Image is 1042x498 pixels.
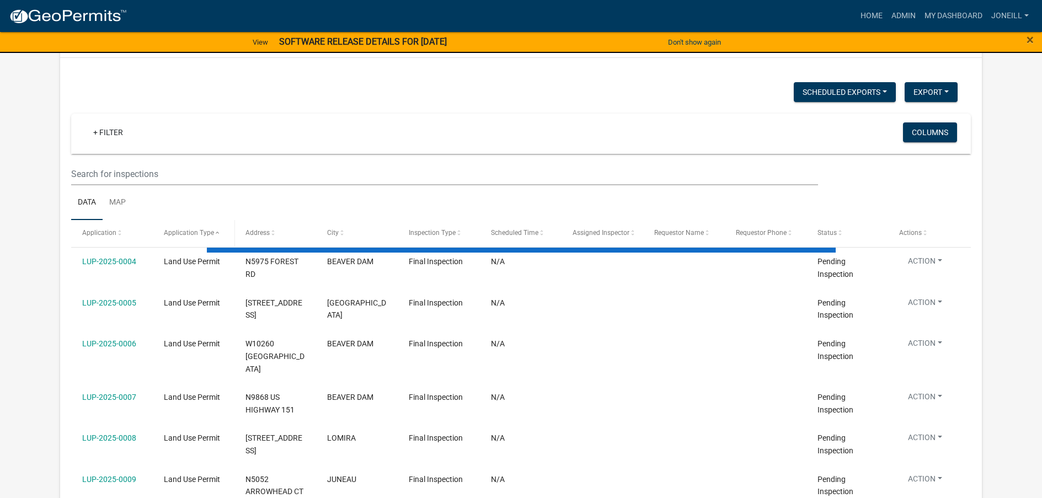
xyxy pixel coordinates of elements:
span: Pending Inspection [817,298,853,320]
datatable-header-cell: Requestor Phone [725,220,807,247]
span: N9868 US HIGHWAY 151 [245,393,295,414]
span: Final Inspection [409,475,463,484]
span: Address [245,229,270,237]
span: Scheduled Time [491,229,538,237]
a: LUP-2025-0004 [82,257,136,266]
a: LUP-2025-0005 [82,298,136,307]
span: Assigned Inspector [573,229,629,237]
span: BEAVER DAM [327,393,373,401]
datatable-header-cell: Assigned Inspector [562,220,643,247]
a: LUP-2025-0008 [82,433,136,442]
a: LUP-2025-0006 [82,339,136,348]
datatable-header-cell: Application Type [153,220,235,247]
span: Final Inspection [409,393,463,401]
span: Application Type [164,229,214,237]
span: Pending Inspection [817,475,853,496]
span: Final Inspection [409,433,463,442]
datatable-header-cell: Status [807,220,889,247]
a: LUP-2025-0009 [82,475,136,484]
span: JUNEAU [327,475,356,484]
input: Search for inspections [71,163,817,185]
a: Home [856,6,887,26]
datatable-header-cell: Requestor Name [644,220,725,247]
datatable-header-cell: Scheduled Time [480,220,562,247]
button: Close [1027,33,1034,46]
button: Action [899,255,951,271]
datatable-header-cell: Application [71,220,153,247]
button: Action [899,391,951,407]
span: Status [817,229,837,237]
a: View [248,33,272,51]
button: Scheduled Exports [794,82,896,102]
span: N/A [491,257,505,266]
span: BEAVER DAM [327,257,373,266]
span: N5975 FOREST RD [245,257,298,279]
span: Requestor Name [654,229,704,237]
datatable-header-cell: Actions [889,220,970,247]
a: LUP-2025-0007 [82,393,136,401]
span: W10260 COUNTY ROAD S [245,339,304,373]
span: Final Inspection [409,257,463,266]
span: N/A [491,475,505,484]
a: Data [71,185,103,221]
a: My Dashboard [920,6,987,26]
span: Final Inspection [409,298,463,307]
span: Requestor Phone [736,229,787,237]
span: Land Use Permit [164,257,220,266]
a: joneill [987,6,1033,26]
span: N/A [491,393,505,401]
span: BEAVER DAM [327,339,373,348]
button: Action [899,297,951,313]
a: Admin [887,6,920,26]
datatable-header-cell: City [317,220,398,247]
span: Pending Inspection [817,393,853,414]
span: Inspection Type [409,229,456,237]
strong: SOFTWARE RELEASE DETAILS FOR [DATE] [279,36,447,47]
button: Columns [903,122,957,142]
span: BROWNSVILLE [327,298,386,320]
span: Actions [899,229,922,237]
span: N/A [491,298,505,307]
span: Application [82,229,116,237]
span: City [327,229,339,237]
button: Action [899,432,951,448]
datatable-header-cell: Inspection Type [398,220,480,247]
span: N/A [491,339,505,348]
datatable-header-cell: Address [235,220,317,247]
a: + Filter [84,122,132,142]
span: W3921 N POINT RD [245,298,302,320]
button: Export [905,82,958,102]
button: Don't show again [664,33,725,51]
span: Land Use Permit [164,475,220,484]
span: Final Inspection [409,339,463,348]
button: Action [899,338,951,354]
a: Map [103,185,132,221]
span: × [1027,32,1034,47]
span: W145 COUNTY ROAD H [245,433,302,455]
span: LOMIRA [327,433,356,442]
span: Pending Inspection [817,433,853,455]
span: Land Use Permit [164,393,220,401]
span: Land Use Permit [164,298,220,307]
span: Pending Inspection [817,257,853,279]
span: Land Use Permit [164,339,220,348]
button: Action [899,473,951,489]
span: N5052 ARROWHEAD CT [245,475,303,496]
span: N/A [491,433,505,442]
span: Pending Inspection [817,339,853,361]
span: Land Use Permit [164,433,220,442]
